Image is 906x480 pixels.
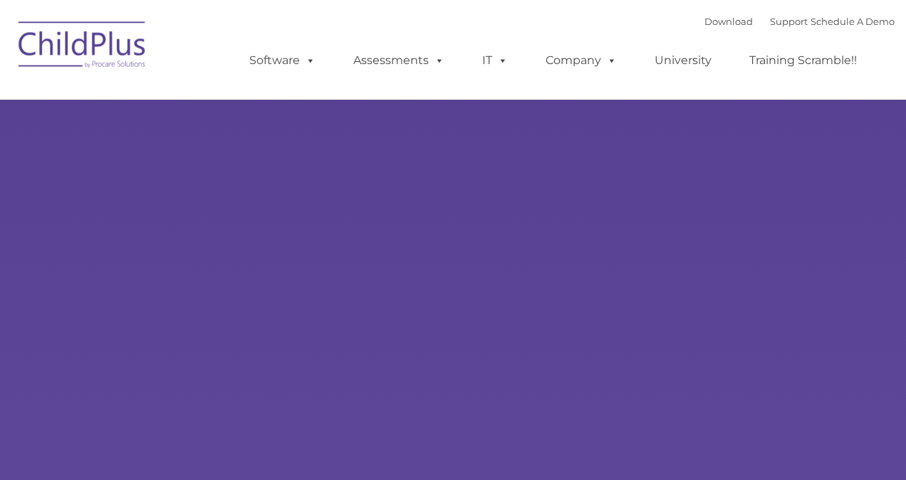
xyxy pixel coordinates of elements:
a: Support [770,16,808,27]
img: ChildPlus by Procare Solutions [11,11,154,83]
a: Software [235,46,330,75]
a: Download [704,16,753,27]
a: Company [531,46,631,75]
a: Assessments [339,46,459,75]
a: University [640,46,726,75]
font: | [704,16,895,27]
a: IT [468,46,522,75]
a: Schedule A Demo [811,16,895,27]
a: Training Scramble!! [735,46,871,75]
